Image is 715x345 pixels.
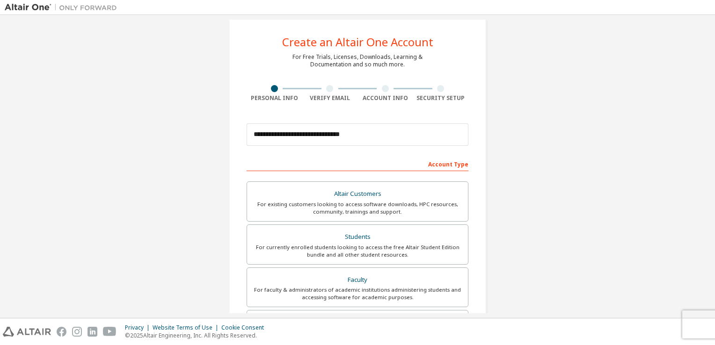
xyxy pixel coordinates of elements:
[253,286,462,301] div: For faculty & administrators of academic institutions administering students and accessing softwa...
[282,36,433,48] div: Create an Altair One Account
[57,327,66,337] img: facebook.svg
[247,94,302,102] div: Personal Info
[302,94,358,102] div: Verify Email
[103,327,117,337] img: youtube.svg
[357,94,413,102] div: Account Info
[247,156,468,171] div: Account Type
[292,53,423,68] div: For Free Trials, Licenses, Downloads, Learning & Documentation and so much more.
[253,187,462,201] div: Altair Customers
[3,327,51,337] img: altair_logo.svg
[253,230,462,244] div: Students
[413,94,469,102] div: Security Setup
[221,324,270,331] div: Cookie Consent
[253,244,462,259] div: For currently enrolled students looking to access the free Altair Student Edition bundle and all ...
[125,324,153,331] div: Privacy
[253,273,462,287] div: Faculty
[72,327,82,337] img: instagram.svg
[5,3,122,12] img: Altair One
[153,324,221,331] div: Website Terms of Use
[88,327,97,337] img: linkedin.svg
[253,201,462,216] div: For existing customers looking to access software downloads, HPC resources, community, trainings ...
[125,331,270,339] p: © 2025 Altair Engineering, Inc. All Rights Reserved.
